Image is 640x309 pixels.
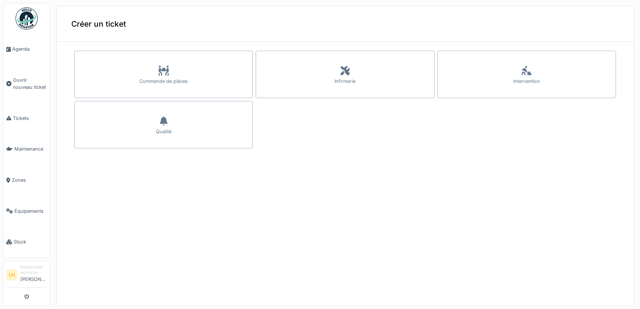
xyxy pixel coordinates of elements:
[3,226,50,258] a: Stock
[513,78,540,85] div: Intervention
[334,78,355,85] div: Infirmerie
[3,196,50,227] a: Équipements
[6,264,47,288] a: LH Responsable technicien[PERSON_NAME]
[6,269,17,281] li: LH
[14,238,47,245] span: Stock
[3,134,50,165] a: Maintenance
[13,77,47,91] span: Ouvrir nouveau ticket
[20,264,47,276] div: Responsable technicien
[3,165,50,196] a: Zones
[3,103,50,134] a: Tickets
[13,115,47,122] span: Tickets
[3,65,50,103] a: Ouvrir nouveau ticket
[12,177,47,184] span: Zones
[57,6,634,42] div: Créer un ticket
[156,128,171,135] div: Qualité
[12,46,47,53] span: Agenda
[139,78,188,85] div: Commande de pièces
[16,7,38,30] img: Badge_color-CXgf-gQk.svg
[3,34,50,65] a: Agenda
[14,145,47,152] span: Maintenance
[14,208,47,215] span: Équipements
[20,264,47,286] li: [PERSON_NAME]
